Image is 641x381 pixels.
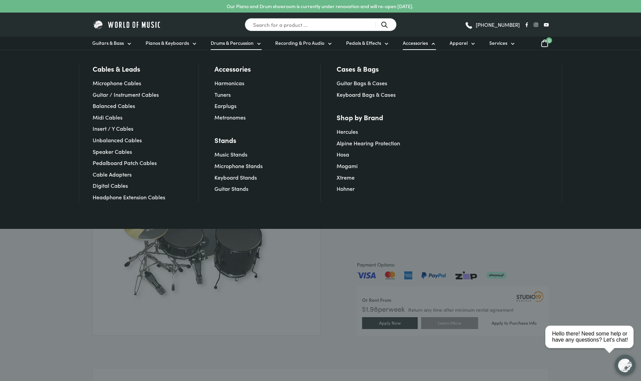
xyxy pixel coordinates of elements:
[465,20,520,30] a: [PHONE_NUMBER]
[93,125,133,132] a: Insert / Y Cables
[337,128,358,135] a: Hercules
[450,39,468,47] span: Apparel
[93,148,132,155] a: Speaker Cables
[337,91,396,98] a: Keyboard Bags & Cases
[337,139,400,147] a: Alpine Hearing Protection
[93,113,122,121] a: Midi Cables
[214,150,247,158] a: Music Stands
[92,19,162,30] img: World of Music
[211,39,253,47] span: Drums & Percussion
[543,306,641,381] iframe: Chat with our support team
[93,182,128,189] a: Digital Cables
[275,39,324,47] span: Recording & Pro Audio
[245,18,397,31] input: Search for a product ...
[214,135,236,145] a: Stands
[489,39,507,47] span: Services
[93,102,135,109] a: Balanced Cables
[214,79,244,87] a: Harmonicas
[337,112,383,122] a: Shop by Brand
[93,136,142,144] a: Unbalanced Cables
[337,174,355,181] a: Xtreme
[146,39,189,47] span: Pianos & Keyboards
[546,37,552,43] span: 0
[337,162,358,169] a: Mogami
[93,193,165,201] a: Headphone Extension Cables
[337,79,387,87] a: Guitar Bags & Cases
[337,64,379,73] a: Cases & Bags
[214,91,231,98] a: Tuners
[214,162,263,169] a: Microphone Stands
[93,91,159,98] a: Guitar / Instrument Cables
[337,185,355,192] a: Hohner
[214,113,246,121] a: Metronomes
[214,102,237,109] a: Earplugs
[93,170,132,178] a: Cable Adapters
[93,159,157,166] a: Pedalboard Patch Cables
[93,79,141,87] a: Microphone Cables
[214,64,251,73] a: Accessories
[476,22,520,27] span: [PHONE_NUMBER]
[227,3,413,10] p: Our Piano and Drum showroom is currently under renovation and will re-open [DATE].
[214,185,248,192] a: Guitar Stands
[337,150,349,158] a: Hosa
[92,39,124,47] span: Guitars & Bass
[346,39,381,47] span: Pedals & Effects
[93,64,140,73] a: Cables & Leads
[403,39,428,47] span: Accessories
[214,174,257,181] a: Keyboard Stands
